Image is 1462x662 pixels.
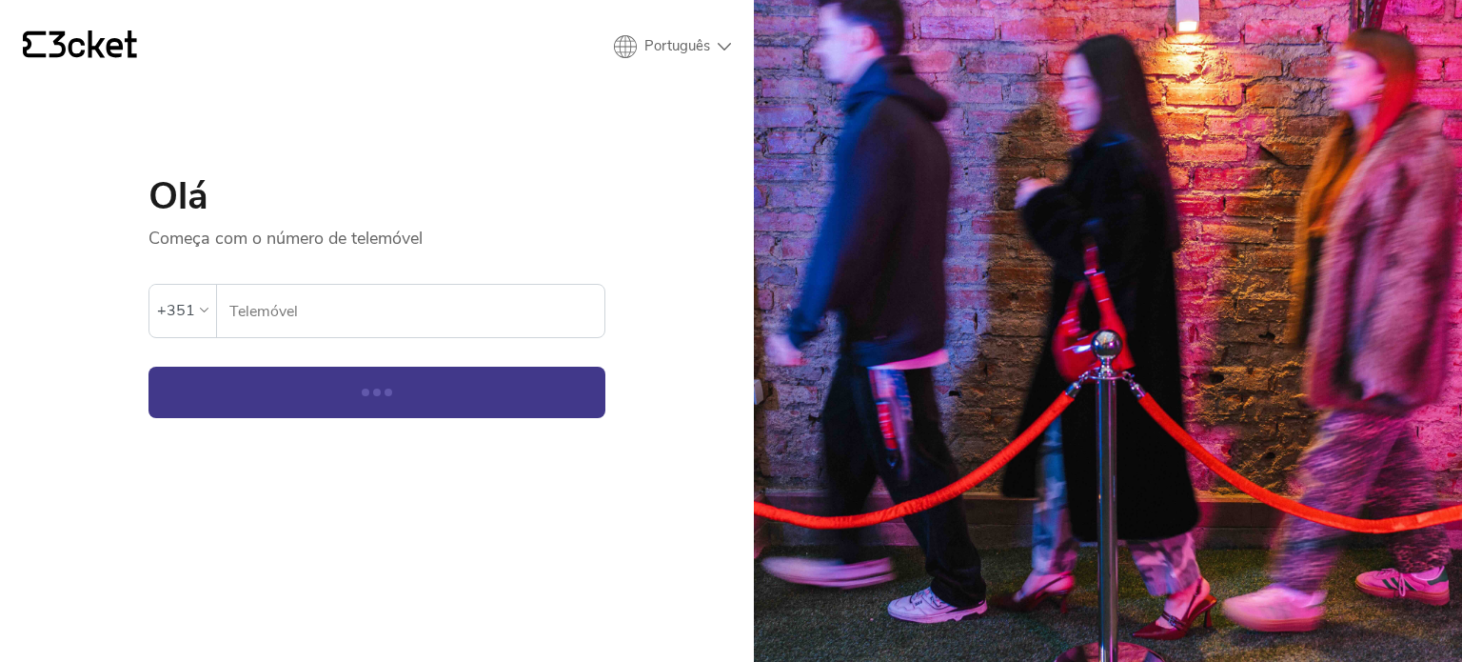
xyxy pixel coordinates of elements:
[228,285,604,337] input: Telemóvel
[148,367,605,418] button: Continuar
[148,215,605,250] p: Começa com o número de telemóvel
[157,296,195,325] div: +351
[23,30,137,63] a: {' '}
[148,177,605,215] h1: Olá
[23,31,46,58] g: {' '}
[217,285,604,338] label: Telemóvel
